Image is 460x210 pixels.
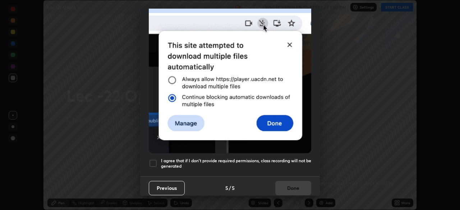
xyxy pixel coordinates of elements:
[225,184,228,192] h4: 5
[229,184,231,192] h4: /
[161,158,311,169] h5: I agree that if I don't provide required permissions, class recording will not be generated
[232,184,235,192] h4: 5
[149,181,185,195] button: Previous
